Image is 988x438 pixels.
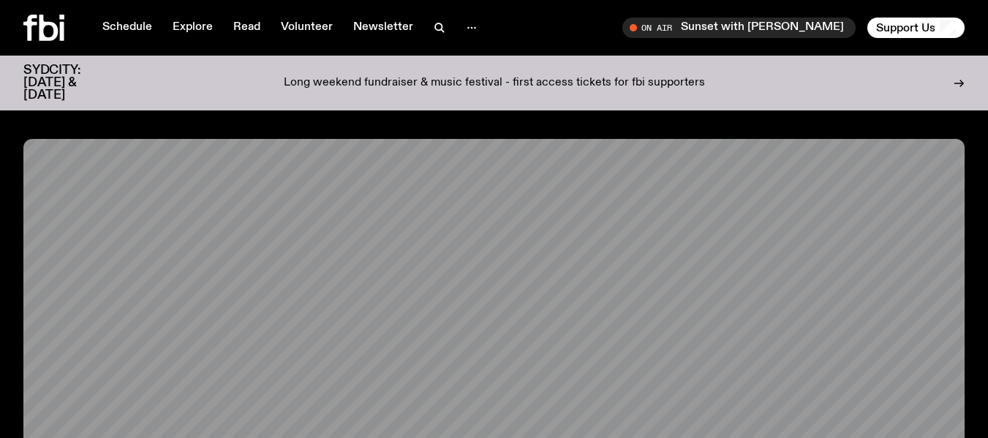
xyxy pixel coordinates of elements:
[284,77,705,90] p: Long weekend fundraiser & music festival - first access tickets for fbi supporters
[867,18,965,38] button: Support Us
[272,18,342,38] a: Volunteer
[94,18,161,38] a: Schedule
[344,18,422,38] a: Newsletter
[225,18,269,38] a: Read
[23,64,117,102] h3: SYDCITY: [DATE] & [DATE]
[164,18,222,38] a: Explore
[622,18,856,38] button: On AirSunset with [PERSON_NAME]
[876,21,935,34] span: Support Us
